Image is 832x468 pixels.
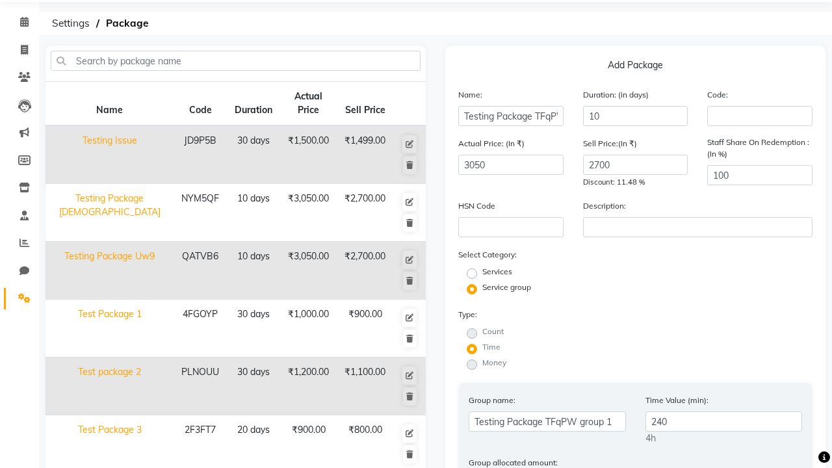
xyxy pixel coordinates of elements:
[337,184,393,242] td: ₹2,700.00
[45,300,174,357] td: Test Package 1
[583,200,626,212] label: Description:
[482,281,531,293] label: Service group
[45,357,174,415] td: Test package 2
[174,125,227,184] td: JD9P5B
[227,125,280,184] td: 30 days
[458,89,482,101] label: Name:
[174,357,227,415] td: PLNOUU
[174,300,227,357] td: 4FGOYP
[707,89,728,101] label: Code:
[45,12,96,35] span: Settings
[337,125,393,184] td: ₹1,499.00
[583,89,649,101] label: Duration: (in days)
[227,82,280,126] th: Duration
[337,300,393,357] td: ₹900.00
[337,242,393,300] td: ₹2,700.00
[280,125,337,184] td: ₹1,500.00
[280,300,337,357] td: ₹1,000.00
[458,309,477,320] label: Type:
[482,326,504,337] label: Count
[227,300,280,357] td: 30 days
[280,82,337,126] th: Actual Price
[645,395,708,406] label: Time Value (min):
[458,138,525,149] label: Actual Price: (In ₹)
[99,12,155,35] span: Package
[45,184,174,242] td: Testing Package [DEMOGRAPHIC_DATA]
[482,341,500,353] label: Time
[174,242,227,300] td: QATVB6
[458,58,812,77] p: Add Package
[337,82,393,126] th: Sell Price
[51,51,421,71] input: Search by package name
[707,136,812,160] label: Staff Share On Redemption :(In %)
[280,357,337,415] td: ₹1,200.00
[469,395,515,406] label: Group name:
[174,184,227,242] td: NYM5QF
[45,82,174,126] th: Name
[45,125,174,184] td: Testing Issue
[482,357,506,369] label: Money
[645,432,803,445] div: 4h
[337,357,393,415] td: ₹1,100.00
[458,249,517,261] label: Select Category:
[227,184,280,242] td: 10 days
[45,242,174,300] td: Testing Package Uw9
[583,177,645,187] span: Discount: 11.48 %
[227,357,280,415] td: 30 days
[482,266,512,278] label: Services
[280,184,337,242] td: ₹3,050.00
[458,200,495,212] label: HSN Code
[583,138,637,149] label: Sell Price:(In ₹)
[227,242,280,300] td: 10 days
[174,82,227,126] th: Code
[280,242,337,300] td: ₹3,050.00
